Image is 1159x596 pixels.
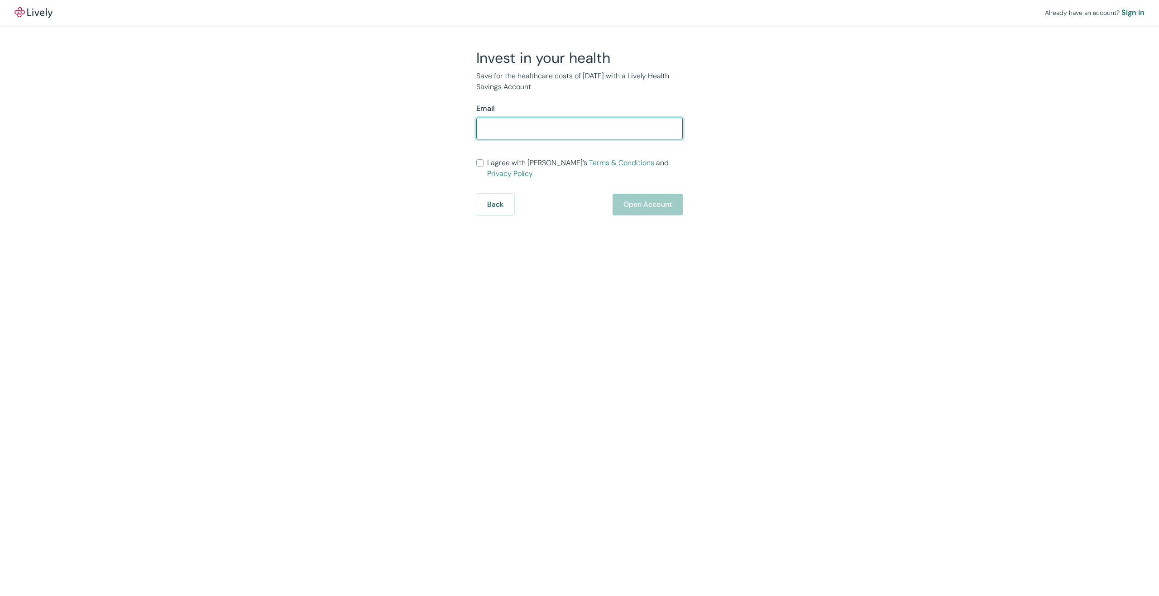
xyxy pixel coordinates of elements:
[476,194,514,215] button: Back
[14,7,53,18] img: Lively
[1045,7,1145,18] div: Already have an account?
[14,7,53,18] a: LivelyLively
[476,49,683,67] h2: Invest in your health
[589,158,654,167] a: Terms & Conditions
[487,169,533,178] a: Privacy Policy
[1121,7,1145,18] a: Sign in
[476,71,683,92] p: Save for the healthcare costs of [DATE] with a Lively Health Savings Account
[487,157,683,179] span: I agree with [PERSON_NAME]’s and
[476,103,495,114] label: Email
